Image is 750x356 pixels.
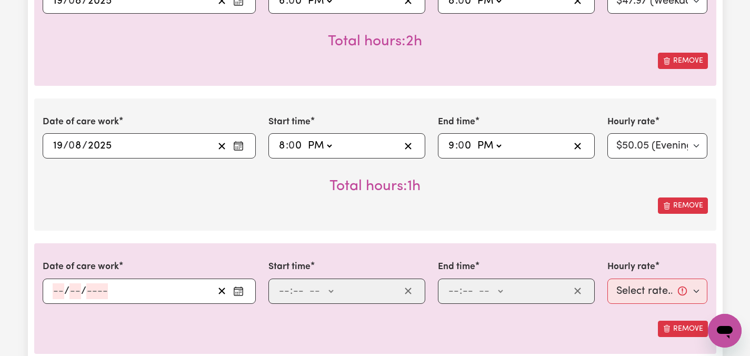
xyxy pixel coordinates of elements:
input: -- [278,283,290,299]
label: Start time [268,260,311,274]
span: / [64,285,69,297]
input: -- [69,138,82,154]
span: / [63,140,68,152]
input: -- [293,283,304,299]
span: : [459,285,462,297]
button: Remove this shift [658,321,708,337]
span: 0 [68,141,75,151]
label: End time [438,115,475,129]
button: Enter the date of care work [230,138,247,154]
input: -- [448,283,459,299]
input: -- [448,138,455,154]
input: -- [278,138,286,154]
button: Clear date [214,138,230,154]
input: -- [458,138,472,154]
span: / [81,285,86,297]
button: Clear date [214,283,230,299]
span: Total hours worked: 1 hour [329,179,421,194]
label: End time [438,260,475,274]
button: Remove this shift [658,197,708,214]
input: ---- [87,138,112,154]
label: Date of care work [43,260,119,274]
input: ---- [86,283,108,299]
input: -- [53,138,63,154]
button: Remove this shift [658,53,708,69]
span: / [82,140,87,152]
input: -- [69,283,81,299]
span: Total hours worked: 2 hours [328,34,422,49]
input: -- [289,138,303,154]
label: Hourly rate [607,260,655,274]
span: 0 [288,141,295,151]
label: Start time [268,115,311,129]
iframe: Button to launch messaging window [708,314,742,348]
input: -- [462,283,474,299]
span: : [455,140,458,152]
label: Hourly rate [607,115,655,129]
span: : [286,140,288,152]
label: Date of care work [43,115,119,129]
span: : [290,285,293,297]
input: -- [53,283,64,299]
button: Enter the date of care work [230,283,247,299]
span: 0 [458,141,464,151]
